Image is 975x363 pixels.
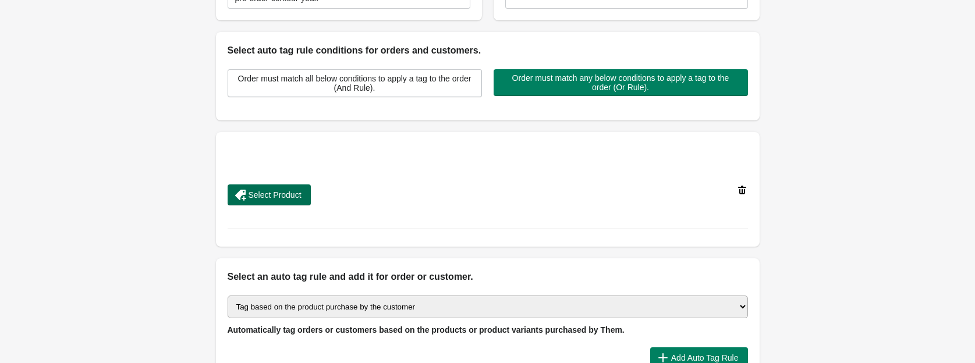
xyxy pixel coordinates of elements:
[228,44,748,58] h2: Select auto tag rule conditions for orders and customers.
[228,184,311,205] button: Select Product
[671,353,739,362] span: Add Auto Tag Rule
[228,69,482,97] button: Order must match all below conditions to apply a tag to the order (And Rule).
[228,270,748,284] h2: Select an auto tag rule and add it for order or customer.
[494,69,748,96] button: Order must match any below conditions to apply a tag to the order (Or Rule).
[237,74,472,92] span: Order must match all below conditions to apply a tag to the order (And Rule).
[503,73,739,92] span: Order must match any below conditions to apply a tag to the order (Or Rule).
[249,190,302,200] span: Select Product
[228,325,625,334] span: Automatically tag orders or customers based on the products or product variants purchased by Them.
